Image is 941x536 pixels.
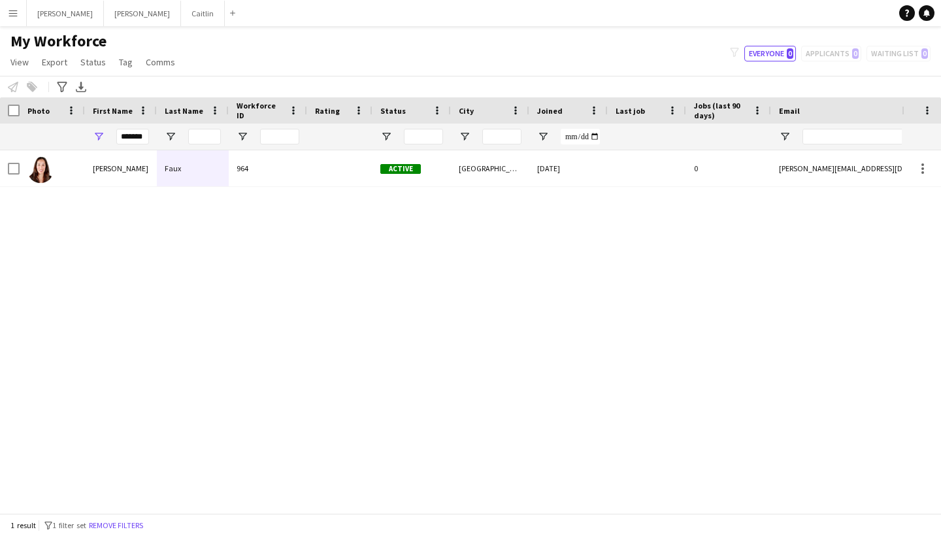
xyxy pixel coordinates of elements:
button: Open Filter Menu [237,131,248,142]
input: Status Filter Input [404,129,443,144]
input: City Filter Input [482,129,521,144]
span: 1 filter set [52,520,86,530]
button: Open Filter Menu [459,131,470,142]
button: Open Filter Menu [93,131,105,142]
input: Last Name Filter Input [188,129,221,144]
span: Last Name [165,106,203,116]
div: [PERSON_NAME] [85,150,157,186]
span: Rating [315,106,340,116]
span: 0 [787,48,793,59]
button: Remove filters [86,518,146,533]
button: Open Filter Menu [165,131,176,142]
span: Comms [146,56,175,68]
button: Open Filter Menu [537,131,549,142]
span: Jobs (last 90 days) [694,101,748,120]
a: Comms [140,54,180,71]
input: Workforce ID Filter Input [260,129,299,144]
span: Status [80,56,106,68]
button: Everyone0 [744,46,796,61]
button: Caitlin [181,1,225,26]
div: [DATE] [529,150,608,186]
input: Joined Filter Input [561,129,600,144]
span: Workforce ID [237,101,284,120]
span: Export [42,56,67,68]
button: Open Filter Menu [779,131,791,142]
button: [PERSON_NAME] [104,1,181,26]
img: Natasha Faux [27,157,54,183]
span: Joined [537,106,563,116]
div: Faux [157,150,229,186]
span: My Workforce [10,31,107,51]
a: Status [75,54,111,71]
a: View [5,54,34,71]
div: 0 [686,150,771,186]
span: Tag [119,56,133,68]
div: 964 [229,150,307,186]
app-action-btn: Export XLSX [73,79,89,95]
span: City [459,106,474,116]
div: [GEOGRAPHIC_DATA] [451,150,529,186]
a: Export [37,54,73,71]
span: View [10,56,29,68]
app-action-btn: Advanced filters [54,79,70,95]
span: Email [779,106,800,116]
span: Photo [27,106,50,116]
span: Status [380,106,406,116]
span: First Name [93,106,133,116]
a: Tag [114,54,138,71]
button: [PERSON_NAME] [27,1,104,26]
span: Active [380,164,421,174]
span: Last job [616,106,645,116]
button: Open Filter Menu [380,131,392,142]
input: First Name Filter Input [116,129,149,144]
